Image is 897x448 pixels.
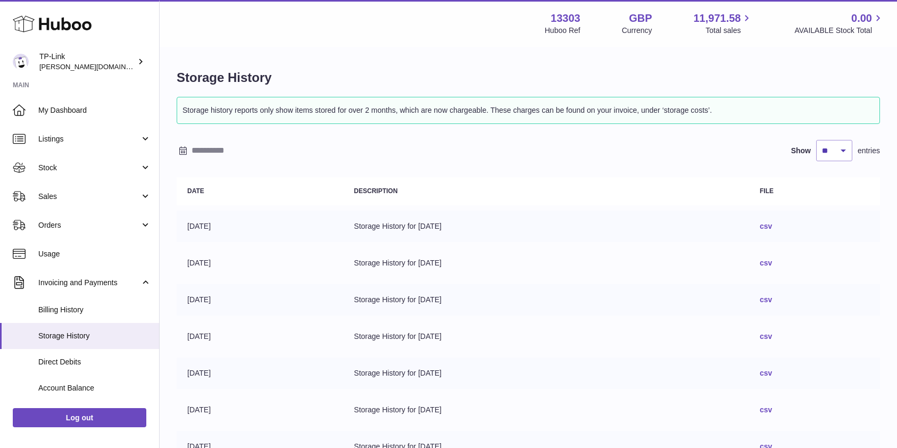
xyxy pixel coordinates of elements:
span: Total sales [705,26,753,36]
span: Stock [38,163,140,173]
td: Storage History for [DATE] [343,321,749,352]
a: csv [760,405,772,414]
td: [DATE] [177,358,343,389]
a: csv [760,369,772,377]
a: 0.00 AVAILABLE Stock Total [794,11,884,36]
img: susie.li@tp-link.com [13,54,29,70]
span: entries [858,146,880,156]
a: csv [760,222,772,230]
div: TP-Link [39,52,135,72]
td: Storage History for [DATE] [343,211,749,242]
a: Log out [13,408,146,427]
span: [PERSON_NAME][DOMAIN_NAME][EMAIL_ADDRESS][DOMAIN_NAME] [39,62,269,71]
span: Billing History [38,305,151,315]
td: Storage History for [DATE] [343,358,749,389]
td: Storage History for [DATE] [343,284,749,316]
span: 0.00 [851,11,872,26]
span: AVAILABLE Stock Total [794,26,884,36]
div: Currency [622,26,652,36]
p: Storage history reports only show items stored for over 2 months, which are now chargeable. These... [182,103,874,118]
td: [DATE] [177,321,343,352]
span: Storage History [38,331,151,341]
td: [DATE] [177,211,343,242]
td: [DATE] [177,247,343,279]
a: csv [760,295,772,304]
strong: GBP [629,11,652,26]
span: Invoicing and Payments [38,278,140,288]
label: Show [791,146,811,156]
td: [DATE] [177,394,343,426]
span: 11,971.58 [693,11,741,26]
a: csv [760,332,772,341]
div: Huboo Ref [545,26,580,36]
td: [DATE] [177,284,343,316]
strong: 13303 [551,11,580,26]
h1: Storage History [177,69,880,86]
a: csv [760,259,772,267]
span: Usage [38,249,151,259]
strong: Description [354,187,397,195]
span: Sales [38,192,140,202]
span: Account Balance [38,383,151,393]
td: Storage History for [DATE] [343,247,749,279]
span: Listings [38,134,140,144]
a: 11,971.58 Total sales [693,11,753,36]
td: Storage History for [DATE] [343,394,749,426]
span: Direct Debits [38,357,151,367]
span: My Dashboard [38,105,151,115]
strong: Date [187,187,204,195]
span: Orders [38,220,140,230]
strong: File [760,187,774,195]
